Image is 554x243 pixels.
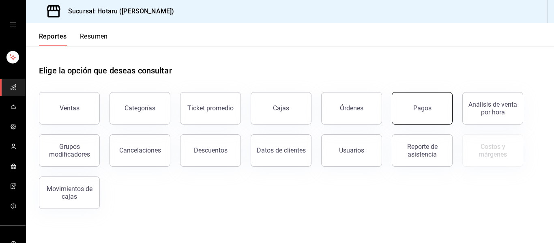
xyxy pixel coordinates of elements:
[180,92,241,125] button: Ticket promedio
[321,134,382,167] button: Usuarios
[413,104,432,112] div: Pagos
[110,134,170,167] button: Cancelaciones
[39,32,67,46] button: Reportes
[187,104,234,112] div: Ticket promedio
[39,32,108,46] div: navigation tabs
[60,104,79,112] div: Ventas
[80,32,108,46] button: Resumen
[10,21,16,28] button: open drawer
[468,143,518,158] div: Costos y márgenes
[194,146,228,154] div: Descuentos
[321,92,382,125] button: Órdenes
[44,143,94,158] div: Grupos modificadores
[110,92,170,125] button: Categorías
[39,92,100,125] button: Ventas
[340,104,363,112] div: Órdenes
[39,134,100,167] button: Grupos modificadores
[39,176,100,209] button: Movimientos de cajas
[251,92,311,125] button: Cajas
[39,65,172,77] h1: Elige la opción que deseas consultar
[257,146,306,154] div: Datos de clientes
[119,146,161,154] div: Cancelaciones
[62,6,174,16] h3: Sucursal: Hotaru ([PERSON_NAME])
[339,146,364,154] div: Usuarios
[44,185,94,200] div: Movimientos de cajas
[251,134,311,167] button: Datos de clientes
[180,134,241,167] button: Descuentos
[397,143,447,158] div: Reporte de asistencia
[273,104,289,112] div: Cajas
[462,134,523,167] button: Contrata inventarios para ver este reporte
[392,134,453,167] button: Reporte de asistencia
[462,92,523,125] button: Análisis de venta por hora
[392,92,453,125] button: Pagos
[125,104,155,112] div: Categorías
[468,101,518,116] div: Análisis de venta por hora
